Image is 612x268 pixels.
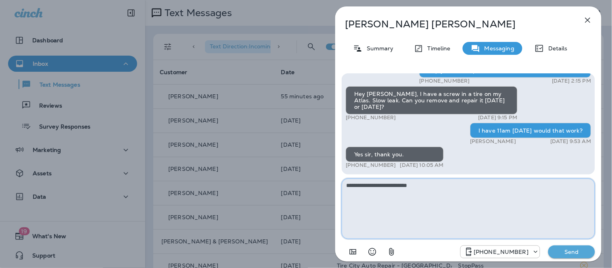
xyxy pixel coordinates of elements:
[346,147,444,162] div: Yes sir, thank you.
[346,86,518,114] div: Hey [PERSON_NAME], I have a screw in a tire on my Atlas. Slow leak. Can you remove and repair it ...
[555,248,589,256] p: Send
[346,114,396,121] p: [PHONE_NUMBER]
[424,45,451,52] p: Timeline
[419,78,470,84] p: [PHONE_NUMBER]
[470,138,516,145] p: [PERSON_NAME]
[474,249,528,255] p: [PHONE_NUMBER]
[552,78,591,84] p: [DATE] 2:15 PM
[480,45,514,52] p: Messaging
[363,45,394,52] p: Summary
[470,123,591,138] div: I have 11am [DATE] would that work?
[346,162,396,168] p: [PHONE_NUMBER]
[345,19,565,30] p: [PERSON_NAME] [PERSON_NAME]
[400,162,444,168] p: [DATE] 10:05 AM
[544,45,568,52] p: Details
[461,247,540,257] div: +1 (517) 777-8454
[478,114,518,121] p: [DATE] 9:15 PM
[548,245,595,258] button: Send
[364,244,380,260] button: Select an emoji
[550,138,591,145] p: [DATE] 9:53 AM
[345,244,361,260] button: Add in a premade template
